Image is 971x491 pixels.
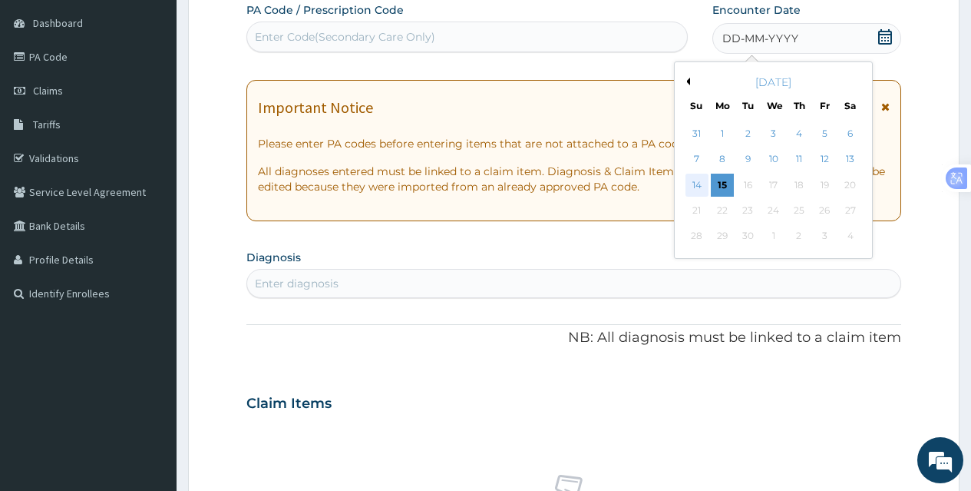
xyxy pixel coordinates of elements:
div: Choose Sunday, September 7th, 2025 [685,148,708,171]
p: NB: All diagnosis must be linked to a claim item [246,328,901,348]
div: Not available Thursday, October 2nd, 2025 [788,225,811,248]
div: Choose Monday, September 15th, 2025 [711,174,734,197]
div: Mo [715,99,728,112]
div: [DATE] [681,75,866,90]
div: Choose Thursday, September 4th, 2025 [788,122,811,145]
span: We're online! [89,148,212,303]
div: Not available Saturday, September 20th, 2025 [838,174,861,197]
div: Su [689,99,702,112]
h3: Claim Items [246,396,332,413]
div: Not available Tuesday, September 16th, 2025 [736,174,759,197]
span: DD-MM-YYYY [722,31,798,46]
div: Not available Thursday, September 18th, 2025 [788,174,811,197]
span: Claims [33,84,63,98]
div: Choose Friday, September 12th, 2025 [813,148,836,171]
div: Choose Sunday, August 31st, 2025 [685,122,708,145]
div: We [767,99,780,112]
div: Not available Tuesday, September 23rd, 2025 [736,199,759,222]
div: Th [792,99,805,112]
img: d_794563401_company_1708531726252_794563401 [28,77,62,115]
div: Choose Monday, September 8th, 2025 [711,148,734,171]
div: Choose Friday, September 5th, 2025 [813,122,836,145]
div: Not available Sunday, September 28th, 2025 [685,225,708,248]
span: Dashboard [33,16,83,30]
p: Please enter PA codes before entering items that are not attached to a PA code [258,136,890,151]
div: Not available Monday, September 22nd, 2025 [711,199,734,222]
div: Not available Monday, September 29th, 2025 [711,225,734,248]
div: Minimize live chat window [252,8,289,45]
div: Not available Wednesday, September 24th, 2025 [761,199,784,222]
div: Not available Friday, September 26th, 2025 [813,199,836,222]
div: Choose Monday, September 1st, 2025 [711,122,734,145]
div: Not available Wednesday, September 17th, 2025 [761,174,784,197]
div: Choose Wednesday, September 10th, 2025 [761,148,784,171]
div: Choose Tuesday, September 2nd, 2025 [736,122,759,145]
div: Choose Saturday, September 6th, 2025 [838,122,861,145]
div: Choose Thursday, September 11th, 2025 [788,148,811,171]
div: Not available Thursday, September 25th, 2025 [788,199,811,222]
div: Not available Saturday, September 27th, 2025 [838,199,861,222]
div: Not available Tuesday, September 30th, 2025 [736,225,759,248]
div: Choose Saturday, September 13th, 2025 [838,148,861,171]
div: Choose Tuesday, September 9th, 2025 [736,148,759,171]
div: Enter Code(Secondary Care Only) [255,29,435,45]
textarea: Type your message and hit 'Enter' [8,327,292,381]
div: Enter diagnosis [255,276,339,291]
div: Sa [844,99,857,112]
button: Previous Month [682,78,690,85]
label: PA Code / Prescription Code [246,2,404,18]
label: Encounter Date [712,2,801,18]
h1: Important Notice [258,99,373,116]
p: All diagnoses entered must be linked to a claim item. Diagnosis & Claim Items that are visible bu... [258,164,890,194]
label: Diagnosis [246,250,301,265]
div: Choose Wednesday, September 3rd, 2025 [761,122,784,145]
div: Not available Friday, September 19th, 2025 [813,174,836,197]
div: Tu [741,99,754,112]
div: Fr [818,99,831,112]
div: Not available Sunday, September 21st, 2025 [685,199,708,222]
div: Not available Saturday, October 4th, 2025 [838,225,861,248]
div: month 2025-09 [684,121,863,250]
span: Tariffs [33,118,61,131]
div: Not available Friday, October 3rd, 2025 [813,225,836,248]
div: Not available Wednesday, October 1st, 2025 [761,225,784,248]
div: Chat with us now [80,86,258,106]
div: Choose Sunday, September 14th, 2025 [685,174,708,197]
